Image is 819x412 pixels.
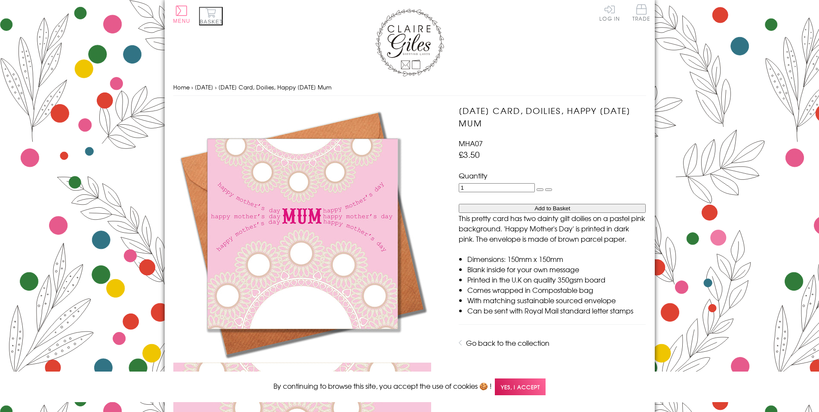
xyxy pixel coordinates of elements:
li: Printed in the U.K on quality 350gsm board [467,274,646,285]
a: Home [173,83,190,91]
img: Mother's Day Card, Doilies, Happy Mother's Day Mum [173,105,431,363]
li: Comes wrapped in Compostable bag [467,285,646,295]
span: MHA07 [459,138,483,148]
span: [DATE] Card, Doilies, Happy [DATE] Mum [218,83,331,91]
li: Dimensions: 150mm x 150mm [467,254,646,264]
button: Basket [199,7,223,25]
span: › [191,83,193,91]
h1: [DATE] Card, Doilies, Happy [DATE] Mum [459,105,646,129]
a: Trade [632,4,650,23]
button: Add to Basket [459,204,646,213]
label: Quantity [459,170,488,181]
span: › [215,83,217,91]
li: With matching sustainable sourced envelope [467,295,646,305]
li: Can be sent with Royal Mail standard letter stamps [467,305,646,316]
span: Menu [173,18,190,24]
a: [DATE] [195,83,213,91]
li: Blank inside for your own message [467,264,646,274]
span: Yes, I accept [495,378,546,395]
button: Menu [173,6,190,24]
span: Add to Basket [534,205,570,212]
span: £3.50 [459,148,480,160]
img: Claire Giles Greetings Cards [375,9,444,77]
a: Go back to the collection [466,338,549,348]
span: Trade [632,4,650,21]
nav: breadcrumbs [173,79,646,96]
a: Log In [599,4,620,21]
p: This pretty card has two dainty gilt doilies on a pastel pink background. 'Happy Mother's Day' is... [459,213,646,244]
